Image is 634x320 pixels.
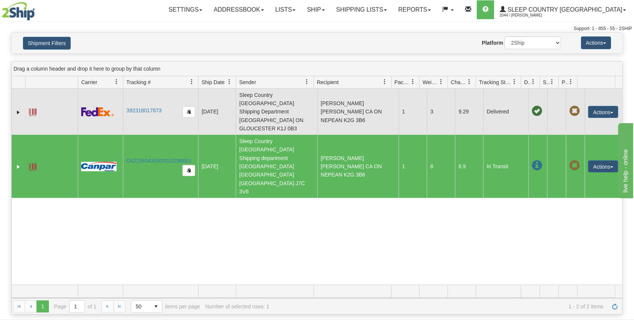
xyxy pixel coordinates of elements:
span: On time [532,106,542,116]
img: logo2044.jpg [2,2,35,21]
button: Copy to clipboard [182,165,195,176]
span: In Transit [532,160,542,171]
a: Pickup Status filter column settings [564,75,577,88]
span: Delivery Status [524,78,531,86]
a: Shipment Issues filter column settings [546,75,558,88]
td: [DATE] [198,135,236,198]
td: Delivered [483,89,528,135]
a: Lists [270,0,301,19]
span: Weight [423,78,438,86]
span: select [150,300,162,312]
a: Sender filter column settings [301,75,314,88]
span: Shipment Issues [543,78,549,86]
a: Packages filter column settings [406,75,419,88]
button: Actions [581,36,611,49]
span: Sleep Country [GEOGRAPHIC_DATA] [506,6,622,13]
td: [DATE] [198,89,236,135]
a: Label [29,105,36,117]
td: Sleep Country [GEOGRAPHIC_DATA] Shipping Department [GEOGRAPHIC_DATA] ON GLOUCESTER K1J 0B3 [236,89,317,135]
td: In Transit [483,135,528,198]
span: Charge [451,78,467,86]
span: Packages [394,78,410,86]
td: 8 [427,135,455,198]
a: 392318017873 [126,107,161,113]
span: Pickup Status [562,78,568,86]
a: Reports [393,0,437,19]
a: Weight filter column settings [435,75,447,88]
span: Sender [239,78,256,86]
iframe: chat widget [617,122,633,198]
td: 1 [399,135,427,198]
a: Expand [15,163,22,171]
a: Recipient filter column settings [378,75,391,88]
td: Sleep Country [GEOGRAPHIC_DATA] Shipping department [GEOGRAPHIC_DATA] [GEOGRAPHIC_DATA] [GEOGRAPH... [236,135,317,198]
a: Tracking Status filter column settings [508,75,521,88]
span: 1 - 2 of 2 items [275,303,604,309]
span: Pickup Not Assigned [569,160,580,171]
div: grid grouping header [12,62,622,76]
td: 8.9 [455,135,483,198]
img: 14 - Canpar [81,162,117,171]
a: Expand [15,109,22,116]
a: Settings [163,0,208,19]
img: 2 - FedEx Express® [81,107,114,116]
a: Tracking # filter column settings [185,75,198,88]
span: Carrier [81,78,97,86]
label: Platform [482,39,503,47]
td: 1 [399,89,427,135]
a: Charge filter column settings [463,75,476,88]
button: Copy to clipboard [182,106,195,118]
td: 9.29 [455,89,483,135]
span: Page sizes drop down [131,300,162,313]
input: Page 1 [70,300,85,312]
button: Actions [588,106,618,118]
a: Ship Date filter column settings [223,75,236,88]
a: Addressbook [208,0,270,19]
div: live help - online [6,5,70,14]
span: Page 1 [36,300,49,312]
div: Support: 1 - 855 - 55 - 2SHIP [2,26,632,32]
span: items per page [131,300,200,313]
a: D421585430000013296001 [126,158,192,164]
a: Refresh [609,300,621,312]
div: Number of selected rows: 1 [205,303,269,309]
a: Ship [301,0,330,19]
td: 3 [427,89,455,135]
span: Page of 1 [54,300,97,313]
span: Ship Date [202,78,224,86]
a: Shipping lists [331,0,393,19]
a: Sleep Country [GEOGRAPHIC_DATA] 2044 / [PERSON_NAME] [494,0,632,19]
a: Label [29,160,36,172]
span: 50 [136,303,146,310]
td: [PERSON_NAME] [PERSON_NAME] CA ON NEPEAN K2G 3B6 [317,89,399,135]
button: Shipment Filters [23,37,71,50]
span: Recipient [317,78,339,86]
span: Pickup Not Assigned [569,106,580,116]
td: [PERSON_NAME] [PERSON_NAME] CA ON NEPEAN K2G 3B6 [317,135,399,198]
a: Delivery Status filter column settings [527,75,540,88]
span: 2044 / [PERSON_NAME] [500,12,556,19]
span: Tracking # [126,78,151,86]
button: Actions [588,160,618,172]
a: Carrier filter column settings [110,75,123,88]
span: Tracking Status [479,78,512,86]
